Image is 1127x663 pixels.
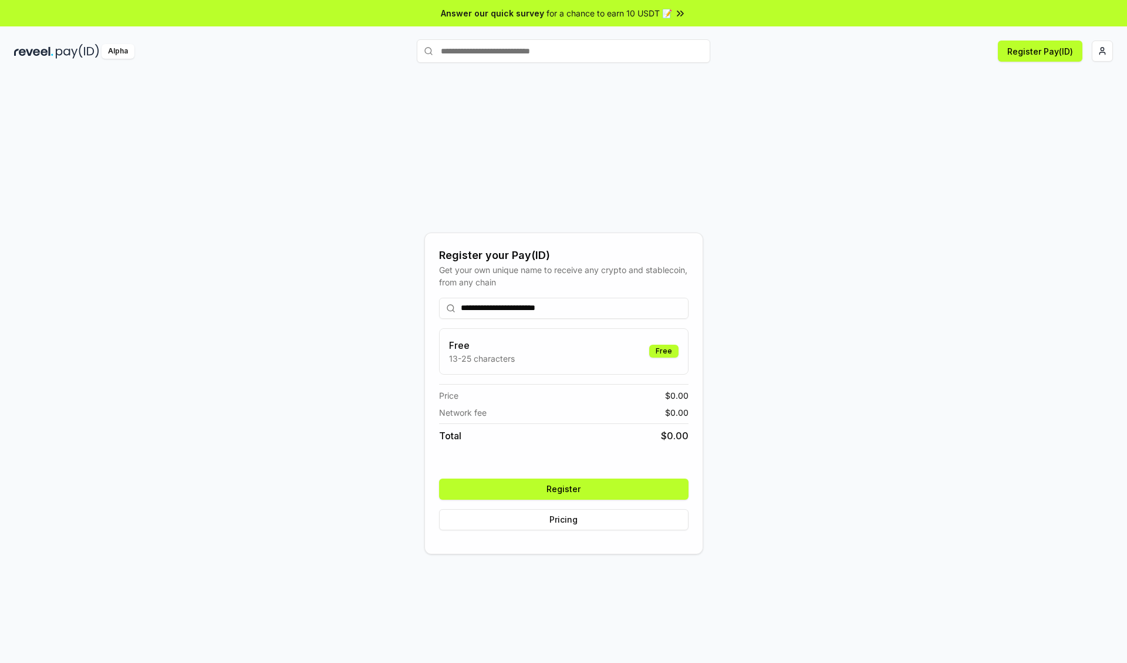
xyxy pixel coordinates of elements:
[102,44,134,59] div: Alpha
[441,7,544,19] span: Answer our quick survey
[661,429,689,443] span: $ 0.00
[665,389,689,402] span: $ 0.00
[649,345,679,358] div: Free
[439,429,461,443] span: Total
[439,247,689,264] div: Register your Pay(ID)
[449,352,515,365] p: 13-25 characters
[546,7,672,19] span: for a chance to earn 10 USDT 📝
[998,41,1082,62] button: Register Pay(ID)
[439,509,689,530] button: Pricing
[439,479,689,500] button: Register
[14,44,53,59] img: reveel_dark
[439,406,487,419] span: Network fee
[665,406,689,419] span: $ 0.00
[449,338,515,352] h3: Free
[439,264,689,288] div: Get your own unique name to receive any crypto and stablecoin, from any chain
[439,389,458,402] span: Price
[56,44,99,59] img: pay_id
